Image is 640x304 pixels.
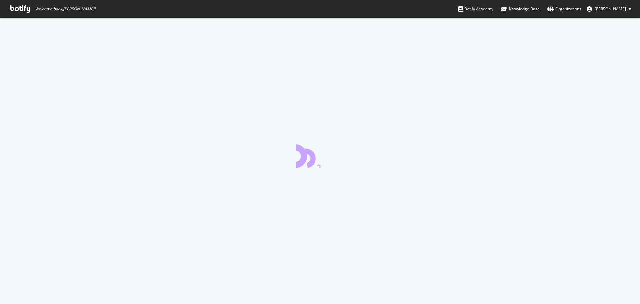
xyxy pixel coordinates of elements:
[581,4,637,14] button: [PERSON_NAME]
[501,6,540,12] div: Knowledge Base
[547,6,581,12] div: Organizations
[458,6,493,12] div: Botify Academy
[35,6,95,12] span: Welcome back, [PERSON_NAME] !
[296,144,344,168] div: animation
[595,6,626,12] span: Anja Alling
